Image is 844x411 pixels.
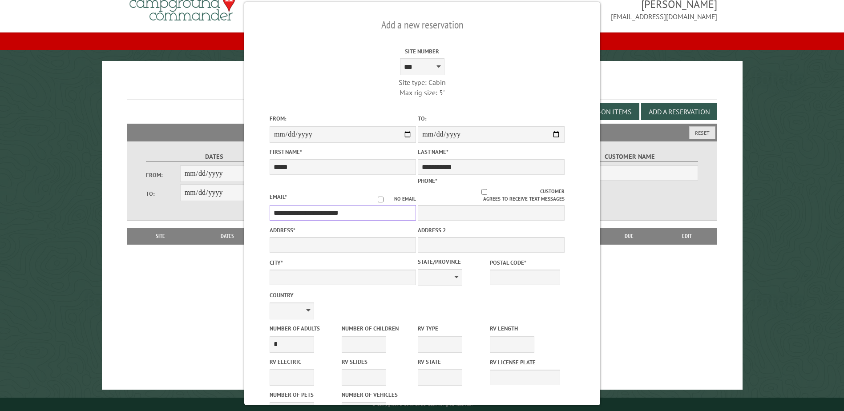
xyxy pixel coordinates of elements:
label: No email [367,195,416,203]
label: Customer Name [562,152,698,162]
label: RV Type [418,324,488,333]
label: State/Province [418,258,488,266]
label: Postal Code [490,258,560,267]
label: First Name [269,148,416,156]
input: Customer agrees to receive text messages [428,189,540,195]
label: Number of Pets [269,391,339,399]
label: Customer agrees to receive text messages [418,188,564,203]
label: RV Slides [341,358,412,366]
th: Dates [190,228,266,244]
label: RV License Plate [490,358,560,367]
th: Edit [657,228,717,244]
th: Due [601,228,657,244]
label: To: [146,189,180,198]
label: From: [146,171,180,179]
label: City [269,258,416,267]
label: Address 2 [418,226,564,234]
label: Dates [146,152,282,162]
input: No email [367,197,394,202]
label: Phone [418,177,437,185]
button: Reset [689,126,715,139]
label: To: [418,114,564,123]
label: RV Length [490,324,560,333]
label: Number of Vehicles [341,391,412,399]
h2: Add a new reservation [269,16,574,33]
button: Edit Add-on Items [563,103,639,120]
label: Address [269,226,416,234]
label: RV Electric [269,358,339,366]
label: From: [269,114,416,123]
label: Number of Children [341,324,412,333]
th: Site [131,228,189,244]
button: Add a Reservation [641,103,717,120]
label: Last Name [418,148,564,156]
label: Number of Adults [269,324,339,333]
h1: Reservations [127,75,717,100]
div: Max rig size: 5' [349,88,495,97]
label: RV State [418,358,488,366]
small: © Campground Commander LLC. All rights reserved. [372,401,472,407]
h2: Filters [127,124,717,141]
label: Email [269,193,287,201]
label: Country [269,291,416,299]
label: Site Number [349,47,495,56]
div: Site type: Cabin [349,77,495,87]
